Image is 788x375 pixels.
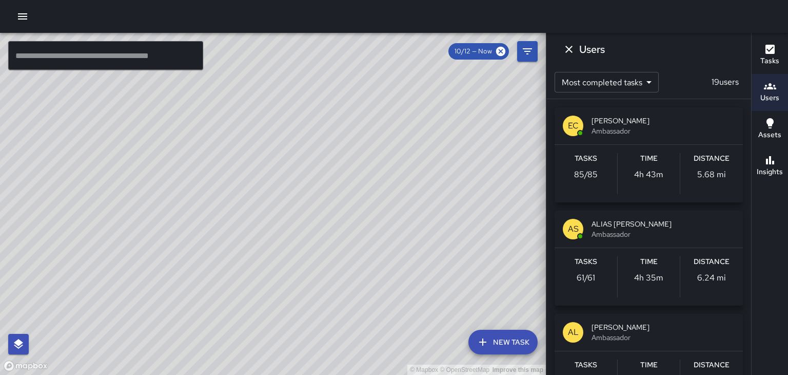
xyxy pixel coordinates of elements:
h6: Assets [758,129,781,141]
span: Ambassador [592,332,735,343]
button: Assets [752,111,788,148]
button: EC[PERSON_NAME]AmbassadorTasks85/85Time4h 43mDistance5.68 mi [555,107,743,202]
h6: Tasks [575,256,597,268]
p: AL [568,326,579,339]
h6: Tasks [760,55,779,67]
p: 19 users [707,76,743,88]
p: 5.68 mi [697,168,726,181]
button: Tasks [752,37,788,74]
span: 10/12 — Now [448,46,498,57]
h6: Tasks [575,360,597,371]
p: 4h 35m [634,272,663,284]
p: 6.24 mi [697,272,726,284]
span: [PERSON_NAME] [592,322,735,332]
p: 61 / 61 [577,272,595,284]
h6: Distance [694,153,730,164]
h6: Users [760,92,779,104]
h6: Insights [757,166,783,178]
div: 10/12 — Now [448,43,509,60]
h6: Distance [694,256,730,268]
p: 4h 43m [634,168,663,181]
span: Ambassador [592,126,735,136]
button: Filters [517,41,538,62]
button: Users [752,74,788,111]
h6: Time [640,256,658,268]
p: EC [568,120,579,132]
div: Most completed tasks [555,72,659,92]
p: AS [568,223,579,235]
p: 85 / 85 [574,168,598,181]
button: Dismiss [559,39,579,60]
span: ALIAS [PERSON_NAME] [592,219,735,229]
button: Insights [752,148,788,185]
h6: Distance [694,360,730,371]
span: Ambassador [592,229,735,239]
button: New Task [468,330,538,354]
h6: Tasks [575,153,597,164]
button: ASALIAS [PERSON_NAME]AmbassadorTasks61/61Time4h 35mDistance6.24 mi [555,211,743,306]
h6: Users [579,41,605,58]
h6: Time [640,153,658,164]
h6: Time [640,360,658,371]
span: [PERSON_NAME] [592,116,735,126]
